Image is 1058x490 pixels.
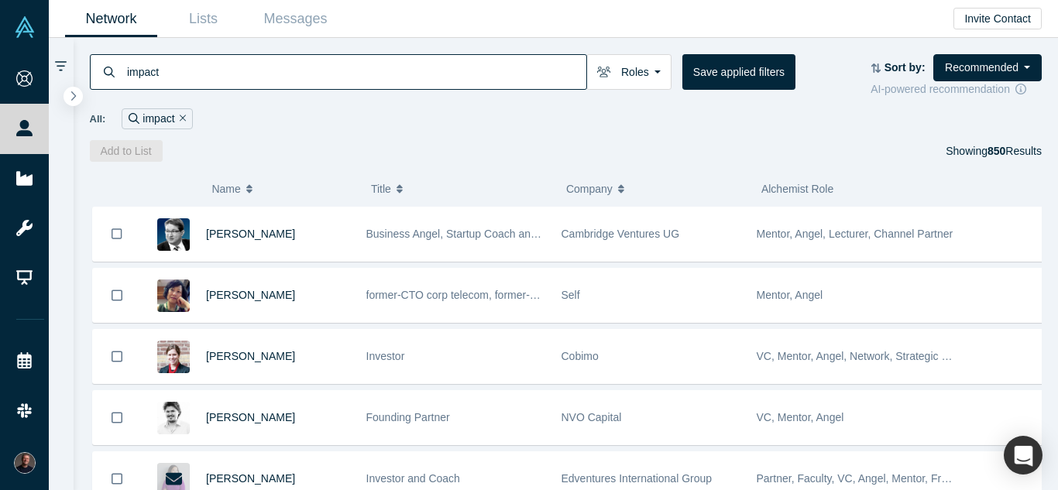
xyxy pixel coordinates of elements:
[885,61,926,74] strong: Sort by:
[93,391,141,444] button: Bookmark
[93,330,141,383] button: Bookmark
[157,1,249,37] a: Lists
[562,472,713,485] span: Edventures International Group
[757,350,981,362] span: VC, Mentor, Angel, Network, Strategic Investor
[562,228,680,240] span: Cambridge Ventures UG
[682,54,795,90] button: Save applied filters
[90,140,163,162] button: Add to List
[562,350,599,362] span: Cobimo
[871,81,1042,98] div: AI-powered recommendation
[90,111,106,127] span: All:
[157,341,190,373] img: Rebecca Offensend's Profile Image
[122,108,193,129] div: impact
[562,289,580,301] span: Self
[93,207,141,261] button: Bookmark
[366,350,405,362] span: Investor
[933,54,1042,81] button: Recommended
[988,145,1042,157] span: Results
[206,289,295,301] a: [PERSON_NAME]
[93,269,141,322] button: Bookmark
[562,411,622,423] span: NVO Capital
[14,452,36,474] img: Ruben Klein's Account
[157,218,190,251] img: Martin Giese's Profile Image
[175,110,187,128] button: Remove Filter
[125,53,586,90] input: Search by name, title, company, summary, expertise, investment criteria or topics of focus
[371,173,550,205] button: Title
[566,173,745,205] button: Company
[211,173,355,205] button: Name
[366,411,450,423] span: Founding Partner
[366,228,629,240] span: Business Angel, Startup Coach and best-selling author
[206,472,295,485] a: [PERSON_NAME]
[366,472,460,485] span: Investor and Coach
[65,1,157,37] a: Network
[953,8,1042,29] button: Invite Contact
[206,350,295,362] a: [PERSON_NAME]
[371,173,391,205] span: Title
[757,228,953,240] span: Mentor, Angel, Lecturer, Channel Partner
[586,54,672,90] button: Roles
[946,140,1042,162] div: Showing
[211,173,240,205] span: Name
[206,411,295,423] a: [PERSON_NAME]
[157,402,190,434] img: Artem Smirnov's Profile Image
[761,183,833,195] span: Alchemist Role
[988,145,1005,157] strong: 850
[206,228,295,240] a: [PERSON_NAME]
[566,173,613,205] span: Company
[757,411,844,423] span: VC, Mentor, Angel
[14,16,36,38] img: Alchemist Vault Logo
[757,289,823,301] span: Mentor, Angel
[366,289,962,301] span: former-CTO corp telecom, former-CRO startup, board member and advisor, strategic technical busine...
[249,1,342,37] a: Messages
[157,279,190,312] img: Marjorie Hsu's Profile Image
